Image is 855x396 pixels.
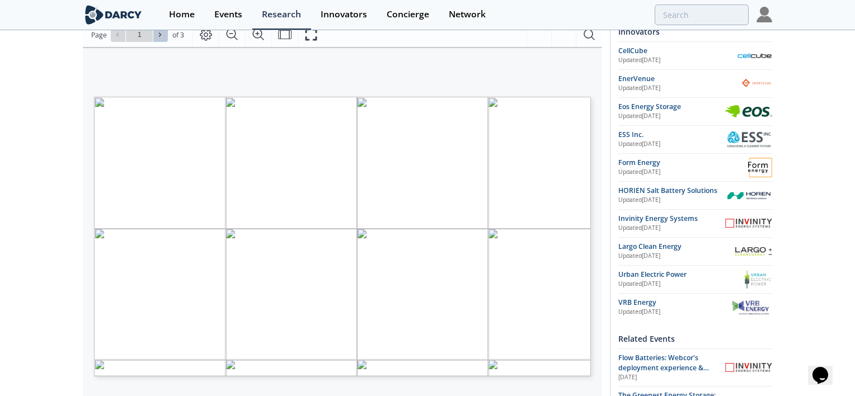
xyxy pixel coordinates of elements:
[618,102,725,112] div: Eos Energy Storage
[618,329,772,348] div: Related Events
[725,219,772,228] img: Invinity Energy Systems
[618,298,772,317] a: VRB Energy Updated[DATE] VRB Energy
[618,373,717,382] div: [DATE]
[618,46,737,56] div: CellCube
[618,74,740,84] div: EnerVenue
[618,102,772,121] a: Eos Energy Storage Updated[DATE] Eos Energy Storage
[262,10,301,19] div: Research
[618,56,737,65] div: Updated [DATE]
[743,270,773,289] img: Urban Electric Power
[618,280,743,289] div: Updated [DATE]
[618,74,772,93] a: EnerVenue Updated[DATE] EnerVenue
[655,4,749,25] input: Advanced Search
[618,353,772,383] a: Flow Batteries: Webcor's deployment experience & Invinity's technology [DATE] Invinity Energy Sys...
[618,252,735,261] div: Updated [DATE]
[740,74,772,93] img: EnerVenue
[737,46,772,65] img: CellCube
[169,10,195,19] div: Home
[618,196,725,205] div: Updated [DATE]
[618,22,772,41] div: Innovators
[618,214,772,233] a: Invinity Energy Systems Updated[DATE] Invinity Energy Systems
[808,351,844,385] iframe: chat widget
[731,298,772,317] img: VRB Energy
[735,242,772,261] img: Largo Clean Energy
[449,10,486,19] div: Network
[214,10,242,19] div: Events
[387,10,429,19] div: Concierge
[725,190,772,201] img: HORIEN Salt Battery Solutions
[618,224,725,233] div: Updated [DATE]
[618,270,743,280] div: Urban Electric Power
[618,353,709,383] span: Flow Batteries: Webcor's deployment experience & Invinity's technology
[618,168,748,177] div: Updated [DATE]
[618,130,772,149] a: ESS Inc. Updated[DATE] ESS Inc.
[83,5,144,25] img: logo-wide.svg
[618,84,740,93] div: Updated [DATE]
[618,140,725,149] div: Updated [DATE]
[725,105,772,117] img: Eos Energy Storage
[757,7,772,22] img: Profile
[618,242,735,252] div: Largo Clean Energy
[725,130,772,149] img: ESS Inc.
[618,158,748,168] div: Form Energy
[618,186,772,205] a: HORIEN Salt Battery Solutions Updated[DATE] HORIEN Salt Battery Solutions
[618,308,731,317] div: Updated [DATE]
[618,130,725,140] div: ESS Inc.
[748,158,772,177] img: Form Energy
[618,298,731,308] div: VRB Energy
[618,270,772,289] a: Urban Electric Power Updated[DATE] Urban Electric Power
[618,46,772,65] a: CellCube Updated[DATE] CellCube
[618,158,772,177] a: Form Energy Updated[DATE] Form Energy
[618,242,772,261] a: Largo Clean Energy Updated[DATE] Largo Clean Energy
[725,363,772,372] img: Invinity Energy Systems
[618,214,725,224] div: Invinity Energy Systems
[618,112,725,121] div: Updated [DATE]
[321,10,367,19] div: Innovators
[618,186,725,196] div: HORIEN Salt Battery Solutions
